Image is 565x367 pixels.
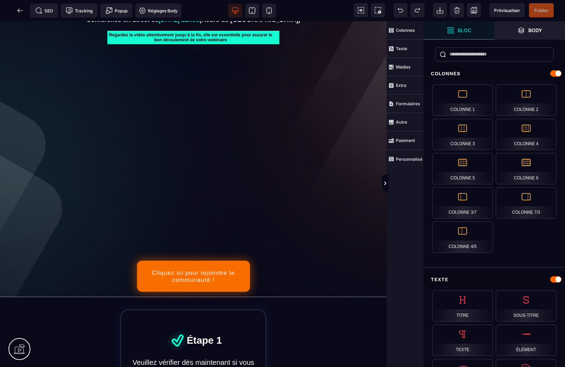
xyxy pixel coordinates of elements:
strong: Autre [396,119,407,125]
text: Étape 1 [185,312,224,327]
span: Paiement [387,131,424,150]
span: Enregistrer [467,3,481,17]
span: Texte [387,40,424,58]
strong: Formulaires [396,101,420,106]
img: 5b0f7acec7050026322c7a33464a9d2d_df1180c19b023640bdd1f6191e6afa79_big_tick.png [163,305,192,334]
span: Retour [13,4,27,18]
div: Sous-titre [496,290,557,322]
text: Regardez la vidéo attentivement jusqu’à la fin, elle est essentielle pour assurer le bon déroulem... [107,10,274,23]
span: Voir les composants [354,3,368,17]
span: Voir bureau [228,4,242,18]
div: Texte [424,273,565,286]
span: Prévisualiser [494,8,520,13]
div: Colonne 3 [432,119,493,150]
div: Élément [496,325,557,356]
div: Colonne 3/7 [432,187,493,219]
div: Colonne 5 [432,153,493,184]
div: Colonne 6 [496,153,557,184]
span: Défaire [393,3,408,17]
span: Voir mobile [262,4,276,18]
div: Titre [432,290,493,322]
span: Aperçu [489,3,525,17]
strong: Extra [396,83,406,88]
strong: Body [528,28,542,33]
button: Cliquez ici pour rejoindre la communauté ! [137,239,250,271]
span: Métadata SEO [30,4,58,18]
span: Rétablir [410,3,424,17]
span: Favicon [135,4,181,18]
strong: Bloc [458,28,471,33]
div: Colonne 4 [496,119,557,150]
span: Médias [387,58,424,76]
span: Réglages Body [139,7,178,14]
span: Colonnes [387,21,424,40]
div: Colonne 4/5 [432,221,493,253]
span: SEO [35,7,53,14]
strong: Paiement [396,138,415,143]
div: Colonne 1 [432,84,493,116]
span: Enregistrer le contenu [529,3,554,17]
span: Extra [387,76,424,95]
span: Importer [433,3,447,17]
span: Popup [106,7,127,14]
div: Colonne 7/3 [496,187,557,219]
div: Colonnes [424,67,565,80]
div: Colonne 2 [496,84,557,116]
strong: Texte [396,46,407,51]
span: Personnalisé [387,150,424,168]
strong: Médias [396,64,411,70]
span: Créer une alerte modale [100,4,132,18]
span: Nettoyage [450,3,464,17]
strong: Personnalisé [396,156,422,162]
div: Texte [432,325,493,356]
span: Afficher les vues [424,173,431,194]
span: Publier [534,8,548,13]
span: Ouvrir les blocs [424,21,494,40]
span: Formulaires [387,95,424,113]
span: Code de suivi [61,4,97,18]
span: Autre [387,113,424,131]
strong: Colonnes [396,28,415,33]
span: Capture d'écran [371,3,385,17]
span: Ouvrir les calques [494,21,565,40]
span: Voir tablette [245,4,259,18]
span: Tracking [66,7,93,14]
